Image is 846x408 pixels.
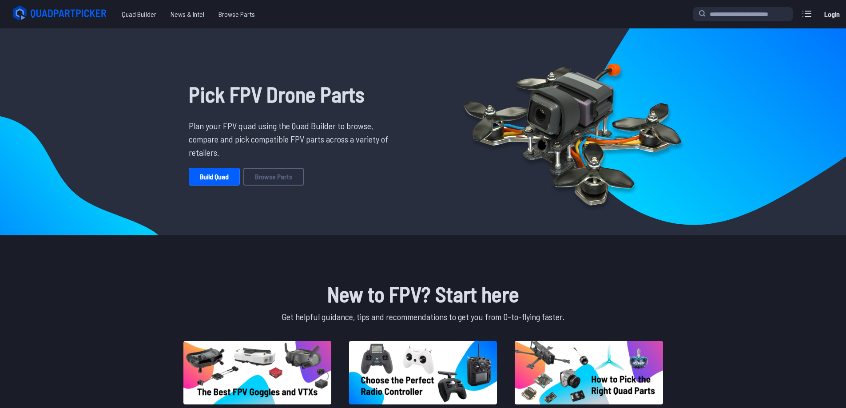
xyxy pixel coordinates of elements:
p: Plan your FPV quad using the Quad Builder to browse, compare and pick compatible FPV parts across... [189,119,395,159]
h1: Pick FPV Drone Parts [189,78,395,110]
img: image of post [349,341,497,404]
a: Quad Builder [115,5,163,23]
p: Get helpful guidance, tips and recommendations to get you from 0-to-flying faster. [182,310,665,323]
img: Quadcopter [445,43,700,221]
img: image of post [183,341,331,404]
a: Browse Parts [211,5,262,23]
a: Browse Parts [243,168,304,186]
a: Login [821,5,842,23]
a: News & Intel [163,5,211,23]
img: image of post [515,341,663,404]
a: Build Quad [189,168,240,186]
h1: New to FPV? Start here [182,278,665,310]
